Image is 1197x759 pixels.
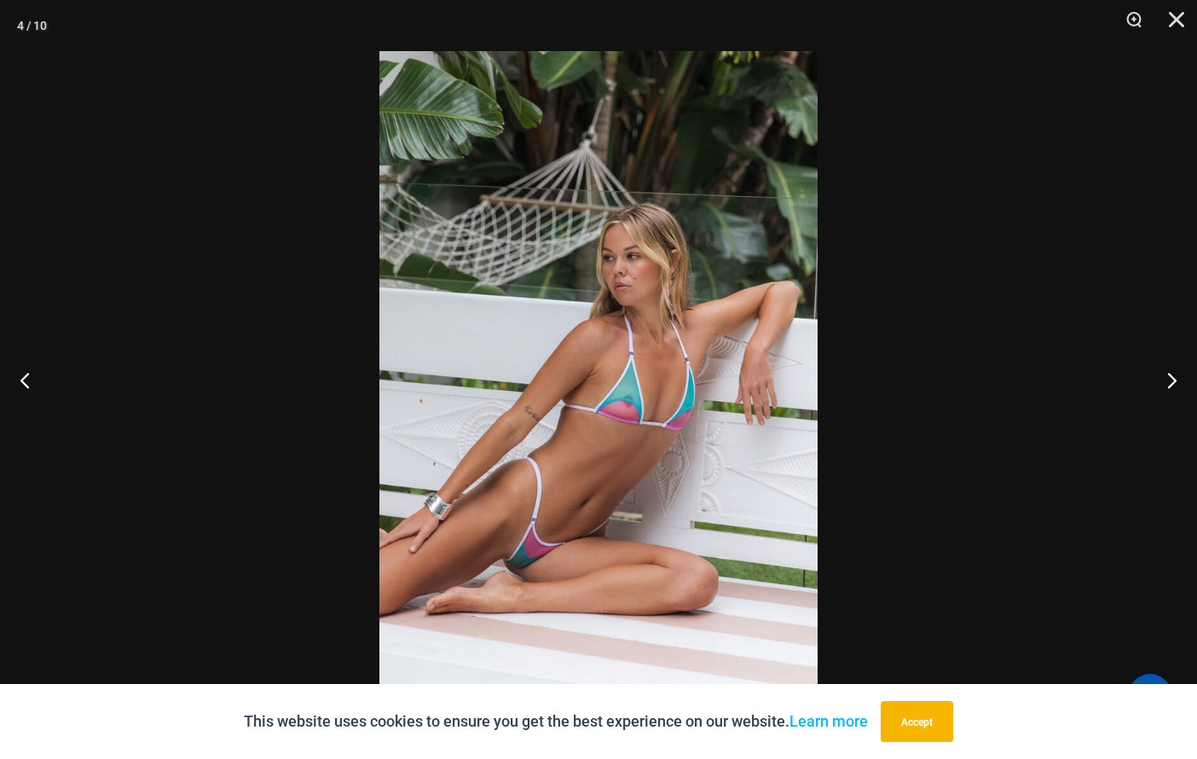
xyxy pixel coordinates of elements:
div: 4 / 10 [17,13,47,38]
a: Learn more [789,712,868,730]
p: This website uses cookies to ensure you get the best experience on our website. [244,709,868,734]
button: Next [1133,337,1197,423]
img: Escape Mode Candy 3151 Top 4151 Bottom 08Escape Mode Candy 3151 Top 4151 Bottom 08 [379,51,818,708]
button: Accept [881,701,953,742]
